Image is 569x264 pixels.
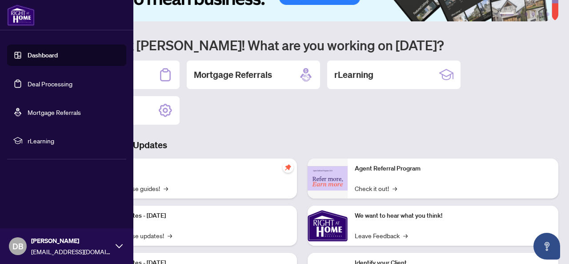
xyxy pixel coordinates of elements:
button: 6 [546,12,549,16]
p: We want to hear what you think! [355,211,551,221]
a: Deal Processing [28,80,72,88]
span: DB [12,240,24,252]
a: Mortgage Referrals [28,108,81,116]
a: Check it out!→ [355,183,397,193]
h1: Welcome back [PERSON_NAME]! What are you working on [DATE]? [46,37,558,53]
span: → [164,183,168,193]
h2: rLearning [334,69,373,81]
button: 2 [517,12,521,16]
button: 1 [500,12,514,16]
span: → [393,183,397,193]
span: → [168,231,172,240]
span: → [403,231,408,240]
p: Platform Updates - [DATE] [93,211,290,221]
button: Open asap [533,233,560,260]
span: [EMAIL_ADDRESS][DOMAIN_NAME] [31,247,111,256]
p: Agent Referral Program [355,164,551,174]
span: rLearning [28,136,120,146]
button: 3 [525,12,528,16]
img: We want to hear what you think! [308,206,348,246]
button: 4 [532,12,535,16]
span: [PERSON_NAME] [31,236,111,246]
button: 5 [539,12,542,16]
p: Self-Help [93,164,290,174]
img: Agent Referral Program [308,166,348,191]
h3: Brokerage & Industry Updates [46,139,558,151]
a: Leave Feedback→ [355,231,408,240]
a: Dashboard [28,51,58,59]
img: logo [7,4,35,26]
h2: Mortgage Referrals [194,69,272,81]
span: pushpin [283,162,293,173]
